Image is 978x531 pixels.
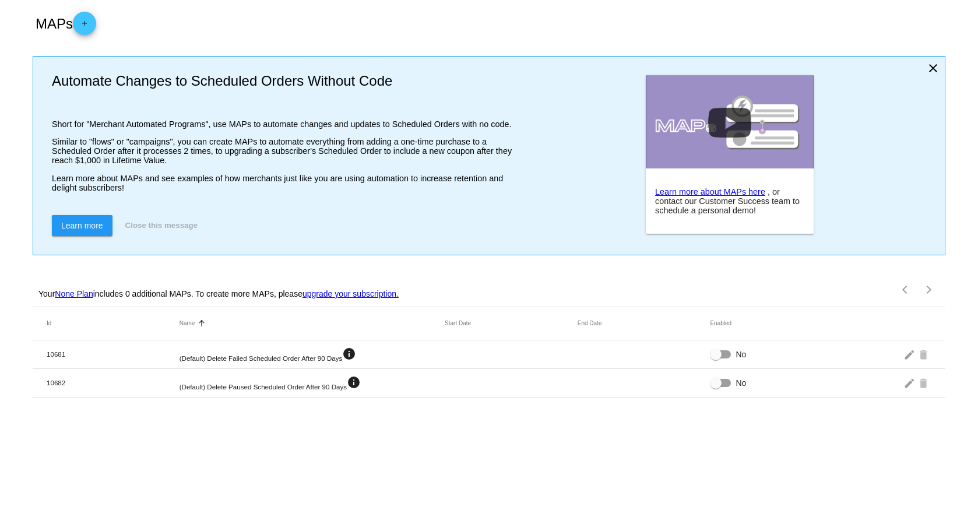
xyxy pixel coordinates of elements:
button: Change sorting for Name [180,320,195,327]
p: Learn more about MAPs and see examples of how merchants just like you are using automation to inc... [52,174,524,192]
a: upgrade your subscription. [302,289,399,298]
button: Previous page [894,278,917,301]
span: No [736,349,746,360]
a: Learn more about MAPs here [655,187,765,196]
p: Similar to "flows" or "campaigns", you can create MAPs to automate everything from adding a one-t... [52,137,524,165]
span: No [736,377,746,389]
mat-icon: delete [917,345,931,363]
mat-icon: add [78,19,92,33]
button: Next page [917,278,941,301]
mat-cell: 10681 [47,350,180,358]
mat-icon: close [926,61,940,75]
h2: Automate Changes to Scheduled Orders Without Code [52,73,524,89]
mat-icon: edit [903,374,917,392]
mat-cell: 10682 [47,379,180,386]
mat-cell: (Default) Delete Failed Scheduled Order After 90 Days [180,347,445,362]
p: Your includes 0 additional MAPs. To create more MAPs, please [38,289,399,298]
button: Close this message [122,215,201,236]
button: Change sorting for Enabled [710,320,731,327]
span: , or contact our Customer Success team to schedule a personal demo! [655,187,800,215]
button: Change sorting for EndDateUtc [578,320,602,327]
button: Change sorting for Id [47,320,51,327]
span: Learn more [61,221,103,230]
a: None Plan [55,289,93,298]
mat-icon: delete [917,374,931,392]
mat-cell: (Default) Delete Paused Scheduled Order After 90 Days [180,375,445,391]
mat-icon: info [347,375,361,389]
p: Short for "Merchant Automated Programs", use MAPs to automate changes and updates to Scheduled Or... [52,119,524,129]
a: Learn more [52,215,112,236]
mat-icon: info [342,347,356,361]
button: Change sorting for StartDateUtc [445,320,471,327]
h2: MAPs [36,12,96,35]
mat-icon: edit [903,345,917,363]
